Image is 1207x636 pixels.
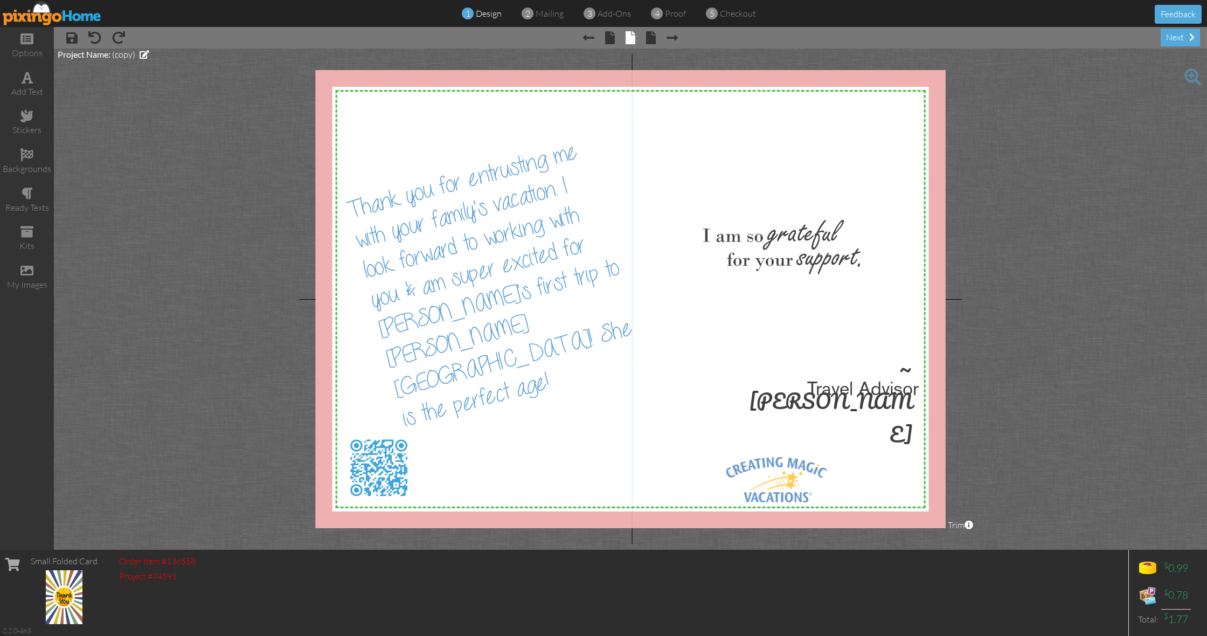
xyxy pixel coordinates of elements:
[119,570,196,583] div: Project #74591
[476,8,502,19] span: design
[587,8,592,20] span: 3
[58,49,110,59] span: Project Name:
[31,555,98,568] div: Small Folded Card
[3,1,102,25] img: pixingo logo
[1161,29,1200,46] div: next
[1137,585,1159,606] img: expense-icon.png
[536,8,564,19] span: mailing
[665,8,686,19] span: proof
[710,8,715,20] span: 5
[1161,609,1191,630] td: 1.77
[119,555,196,568] div: Order item #136558
[1164,587,1168,597] sup: $
[466,8,470,20] span: 1
[46,570,83,624] img: 134978-1-1755979828593-2ef386b68abb42c1-qa.jpg
[1164,561,1168,570] sup: $
[1137,558,1159,579] img: points-icon.png
[655,8,660,20] span: 4
[1161,555,1191,582] td: 0.99
[525,8,530,20] span: 2
[112,49,135,60] span: (copy)
[1161,582,1191,609] td: 0.78
[720,8,756,19] span: checkout
[1155,5,1202,24] button: Feedback
[1134,609,1161,630] td: Total:
[1164,611,1168,620] sup: $
[3,626,31,635] div: 2.2.0-463
[948,519,973,531] span: Trim
[598,8,631,19] span: add-ons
